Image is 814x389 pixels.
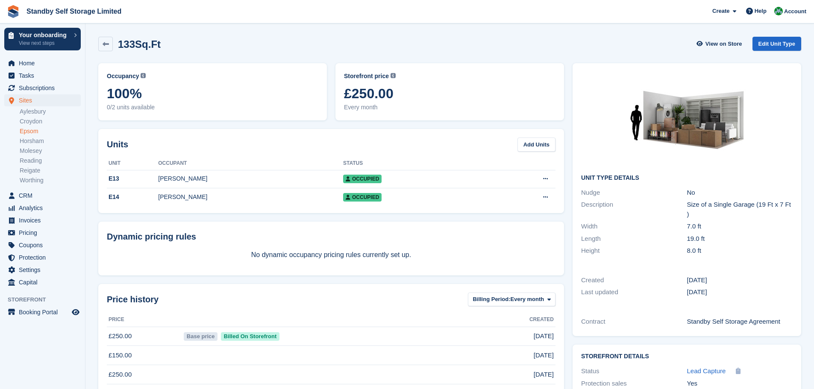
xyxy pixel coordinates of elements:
div: [DATE] [687,275,793,285]
span: 100% [107,86,318,101]
th: Unit [107,157,158,170]
span: Subscriptions [19,82,70,94]
div: 19.0 ft [687,234,793,244]
h2: Units [107,138,128,151]
a: menu [4,276,81,288]
span: Every month [344,103,555,112]
span: [DATE] [534,351,554,360]
a: Preview store [71,307,81,317]
h2: Storefront Details [581,353,793,360]
div: E13 [107,174,158,183]
span: View on Store [705,40,742,48]
span: Billing Period: [473,295,510,304]
a: Reigate [20,167,81,175]
span: Storefront price [344,72,389,81]
span: Base price [184,332,217,341]
th: Occupant [158,157,343,170]
div: Standby Self Storage Agreement [687,317,793,327]
th: Status [343,157,488,170]
span: CRM [19,190,70,202]
button: Billing Period: Every month [468,292,555,307]
span: Created [529,316,554,323]
span: Occupied [343,193,382,202]
span: Account [784,7,806,16]
p: Your onboarding [19,32,70,38]
a: menu [4,252,81,263]
td: £150.00 [107,346,182,365]
img: icon-info-grey-7440780725fd019a000dd9b08b2336e03edf1995a4989e88bcd33f0948082b44.svg [141,73,146,78]
p: View next steps [19,39,70,47]
div: Height [581,246,687,256]
a: Aylesbury [20,108,81,116]
div: No [687,188,793,198]
span: Lead Capture [687,367,726,374]
p: No dynamic occupancy pricing rules currently set up. [107,250,555,260]
a: menu [4,202,81,214]
span: Settings [19,264,70,276]
div: Size of a Single Garage (19 Ft x 7 Ft ) [687,200,793,219]
a: Reading [20,157,81,165]
a: View on Store [696,37,746,51]
a: Add Units [517,137,555,152]
span: Occupancy [107,72,139,81]
span: Booking Portal [19,306,70,318]
span: Pricing [19,227,70,239]
span: Storefront [8,295,85,304]
a: menu [4,264,81,276]
div: [PERSON_NAME] [158,174,343,183]
a: Standby Self Storage Limited [23,4,125,18]
a: Lead Capture [687,366,726,376]
div: Last updated [581,287,687,297]
span: Billed On Storefront [221,332,279,341]
span: Capital [19,276,70,288]
span: [DATE] [534,370,554,380]
a: menu [4,70,81,82]
a: Edit Unit Type [752,37,801,51]
span: Analytics [19,202,70,214]
a: Your onboarding View next steps [4,28,81,50]
a: menu [4,214,81,226]
div: Status [581,366,687,376]
span: Every month [511,295,544,304]
a: Worthing [20,176,81,184]
div: [DATE] [687,287,793,297]
a: Epsom [20,127,81,135]
td: £250.00 [107,327,182,346]
span: Invoices [19,214,70,226]
div: E14 [107,193,158,202]
img: 135-sqft-unit.jpg [623,72,751,168]
a: menu [4,227,81,239]
div: Length [581,234,687,244]
div: 8.0 ft [687,246,793,256]
td: £250.00 [107,365,182,384]
a: menu [4,239,81,251]
h2: Unit Type details [581,175,793,181]
div: Width [581,222,687,231]
span: Price history [107,293,159,306]
span: Help [755,7,767,15]
div: Description [581,200,687,219]
img: Megan Cotton [774,7,783,15]
span: Create [712,7,729,15]
span: Occupied [343,175,382,183]
div: Contract [581,317,687,327]
a: menu [4,57,81,69]
span: Coupons [19,239,70,251]
div: Protection sales [581,379,687,389]
span: [DATE] [534,331,554,341]
a: Molesey [20,147,81,155]
div: Created [581,275,687,285]
a: Horsham [20,137,81,145]
a: menu [4,82,81,94]
div: Yes [687,379,793,389]
div: Dynamic pricing rules [107,230,555,243]
a: menu [4,94,81,106]
a: menu [4,190,81,202]
div: Nudge [581,188,687,198]
a: Croydon [20,117,81,126]
span: Sites [19,94,70,106]
span: Protection [19,252,70,263]
a: menu [4,306,81,318]
span: 0/2 units available [107,103,318,112]
div: 7.0 ft [687,222,793,231]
